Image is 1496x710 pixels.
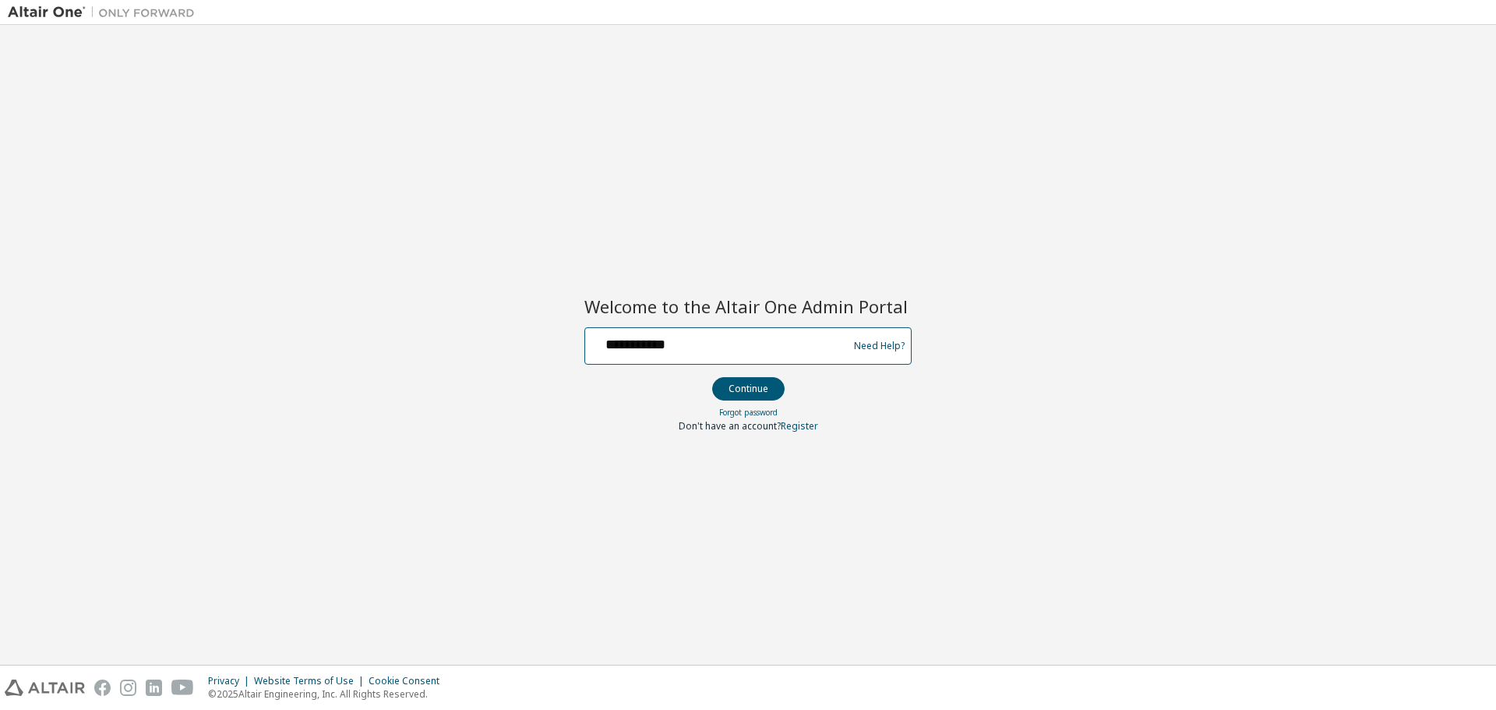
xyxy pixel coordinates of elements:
[208,675,254,687] div: Privacy
[679,419,781,433] span: Don't have an account?
[146,680,162,696] img: linkedin.svg
[5,680,85,696] img: altair_logo.svg
[208,687,449,701] p: © 2025 Altair Engineering, Inc. All Rights Reserved.
[854,345,905,346] a: Need Help?
[781,419,818,433] a: Register
[584,295,912,317] h2: Welcome to the Altair One Admin Portal
[94,680,111,696] img: facebook.svg
[254,675,369,687] div: Website Terms of Use
[8,5,203,20] img: Altair One
[120,680,136,696] img: instagram.svg
[712,377,785,401] button: Continue
[719,407,778,418] a: Forgot password
[171,680,194,696] img: youtube.svg
[369,675,449,687] div: Cookie Consent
